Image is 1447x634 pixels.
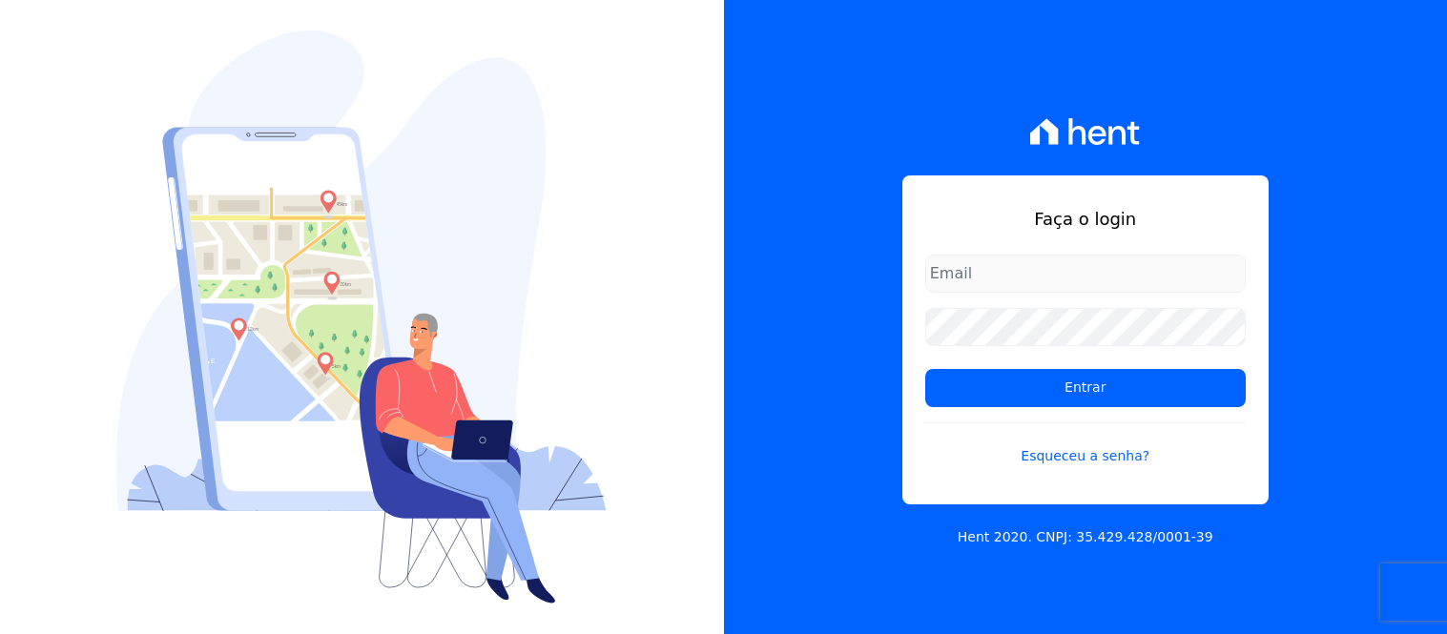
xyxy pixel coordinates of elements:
input: Email [925,255,1246,293]
img: Login [116,31,607,603]
a: Esqueceu a senha? [925,422,1246,466]
input: Entrar [925,369,1246,407]
p: Hent 2020. CNPJ: 35.429.428/0001-39 [958,527,1213,547]
h1: Faça o login [925,206,1246,232]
